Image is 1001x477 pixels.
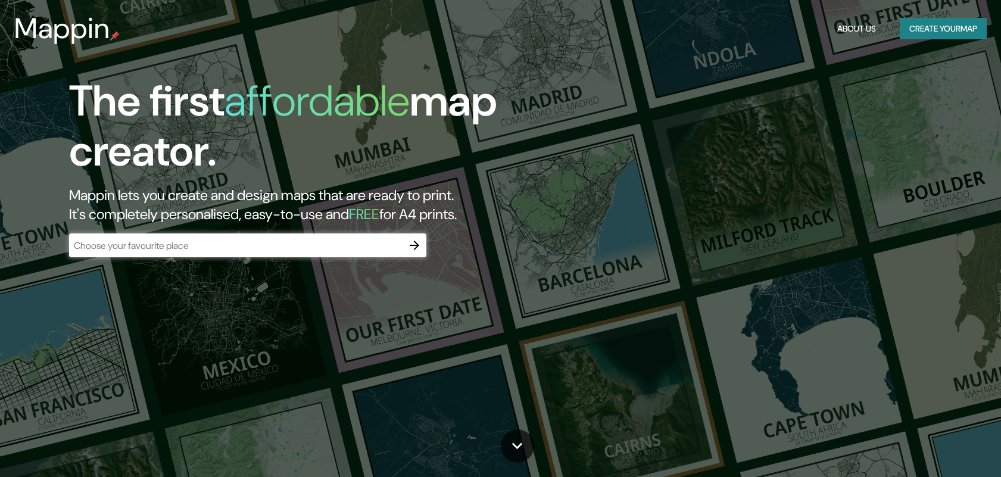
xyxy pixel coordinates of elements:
[832,18,881,40] button: About Us
[69,239,403,252] input: Choose your favourite place
[349,205,379,223] h5: FREE
[14,12,110,45] h3: Mappin
[895,431,988,464] iframe: Help widget launcher
[69,186,570,224] h2: Mappin lets you create and design maps that are ready to print. It's completely personalised, eas...
[69,76,570,186] h1: The first map creator.
[224,73,410,129] h1: affordable
[900,18,987,40] button: Create yourmap
[110,31,120,40] img: mappin-pin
